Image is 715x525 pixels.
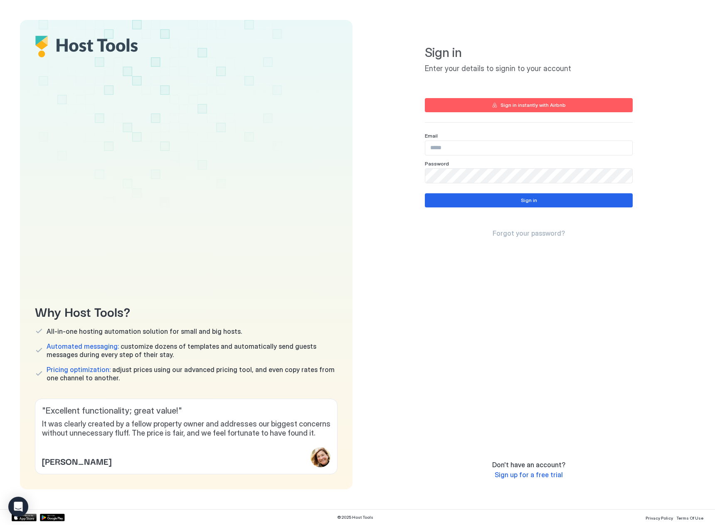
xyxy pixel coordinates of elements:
[40,514,65,521] a: Google Play Store
[8,497,28,517] div: Open Intercom Messenger
[676,515,703,520] span: Terms Of Use
[337,515,373,520] span: © 2025 Host Tools
[47,342,338,359] span: customize dozens of templates and automatically send guests messages during every step of their s...
[35,302,338,320] span: Why Host Tools?
[311,447,330,467] div: profile
[646,513,673,522] a: Privacy Policy
[425,169,632,183] input: Input Field
[42,406,330,416] span: " Excellent functionality; great value! "
[425,141,632,155] input: Input Field
[47,365,111,374] span: Pricing optimization:
[425,45,633,61] span: Sign in
[521,197,537,204] div: Sign in
[492,461,565,469] span: Don't have an account?
[425,133,438,139] span: Email
[646,515,673,520] span: Privacy Policy
[42,455,111,467] span: [PERSON_NAME]
[425,98,633,112] button: Sign in instantly with Airbnb
[425,64,633,74] span: Enter your details to signin to your account
[47,327,242,335] span: All-in-one hosting automation solution for small and big hosts.
[425,193,633,207] button: Sign in
[495,471,563,479] a: Sign up for a free trial
[493,229,565,237] span: Forgot your password?
[676,513,703,522] a: Terms Of Use
[500,101,566,109] div: Sign in instantly with Airbnb
[12,514,37,521] a: App Store
[42,419,330,438] span: It was clearly created by a fellow property owner and addresses our biggest concerns without unne...
[493,229,565,238] a: Forgot your password?
[47,365,338,382] span: adjust prices using our advanced pricing tool, and even copy rates from one channel to another.
[425,160,449,167] span: Password
[47,342,119,350] span: Automated messaging:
